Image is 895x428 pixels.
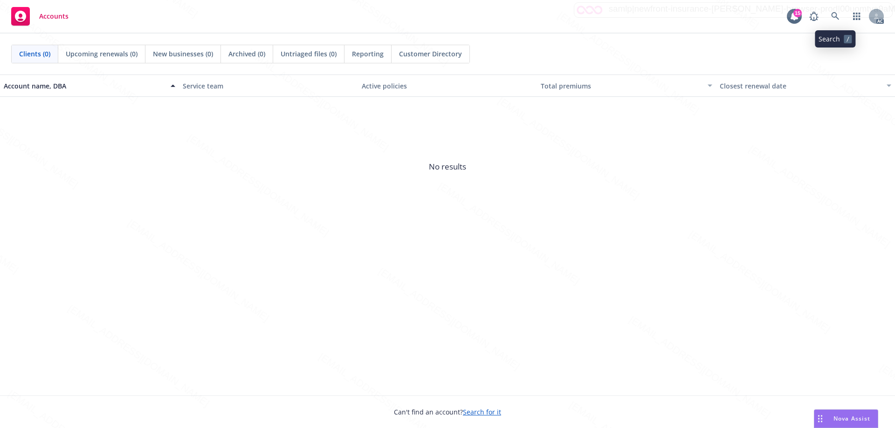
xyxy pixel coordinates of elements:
[805,7,823,26] a: Report a Bug
[537,75,716,97] button: Total premiums
[281,49,337,59] span: Untriaged files (0)
[814,409,878,428] button: Nova Assist
[4,81,165,91] div: Account name, DBA
[541,81,702,91] div: Total premiums
[814,410,826,428] div: Drag to move
[847,7,866,26] a: Switch app
[826,7,845,26] a: Search
[720,81,881,91] div: Closest renewal date
[833,414,870,422] span: Nova Assist
[39,13,69,20] span: Accounts
[716,75,895,97] button: Closest renewal date
[179,75,358,97] button: Service team
[153,49,213,59] span: New businesses (0)
[7,3,72,29] a: Accounts
[399,49,462,59] span: Customer Directory
[463,408,501,416] a: Search for it
[358,75,537,97] button: Active policies
[19,49,50,59] span: Clients (0)
[228,49,265,59] span: Archived (0)
[793,9,802,17] div: 15
[183,81,354,91] div: Service team
[352,49,384,59] span: Reporting
[362,81,533,91] div: Active policies
[394,407,501,417] span: Can't find an account?
[66,49,138,59] span: Upcoming renewals (0)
